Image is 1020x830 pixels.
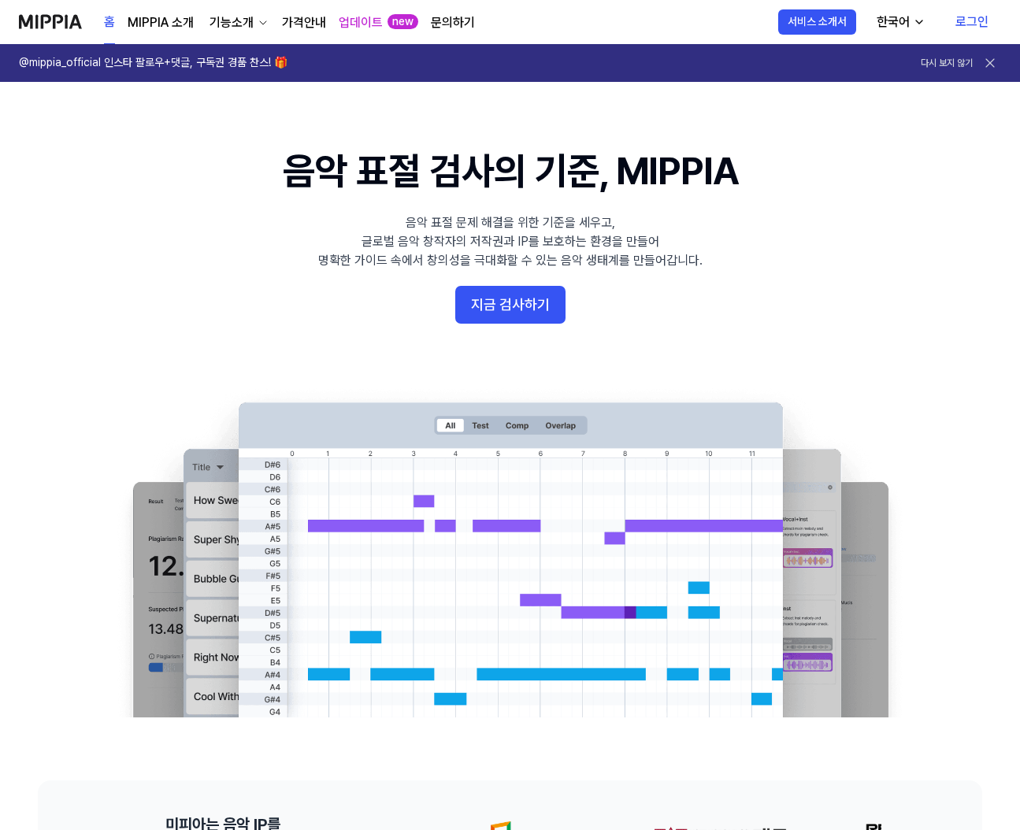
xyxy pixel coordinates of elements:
button: 다시 보지 않기 [921,57,973,70]
a: MIPPIA 소개 [128,13,194,32]
div: 한국어 [873,13,913,31]
button: 서비스 소개서 [778,9,856,35]
div: new [388,14,418,30]
div: 음악 표절 문제 해결을 위한 기준을 세우고, 글로벌 음악 창작자의 저작권과 IP를 보호하는 환경을 만들어 명확한 가이드 속에서 창의성을 극대화할 수 있는 음악 생태계를 만들어... [318,213,703,270]
a: 가격안내 [282,13,326,32]
a: 홈 [104,1,115,44]
a: 업데이트 [339,13,383,32]
button: 기능소개 [206,13,269,32]
div: 기능소개 [206,13,257,32]
button: 한국어 [864,6,935,38]
h1: @mippia_official 인스타 팔로우+댓글, 구독권 경품 찬스! 🎁 [19,55,287,71]
img: main Image [101,387,920,717]
button: 지금 검사하기 [455,286,566,324]
a: 문의하기 [431,13,475,32]
h1: 음악 표절 검사의 기준, MIPPIA [283,145,737,198]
